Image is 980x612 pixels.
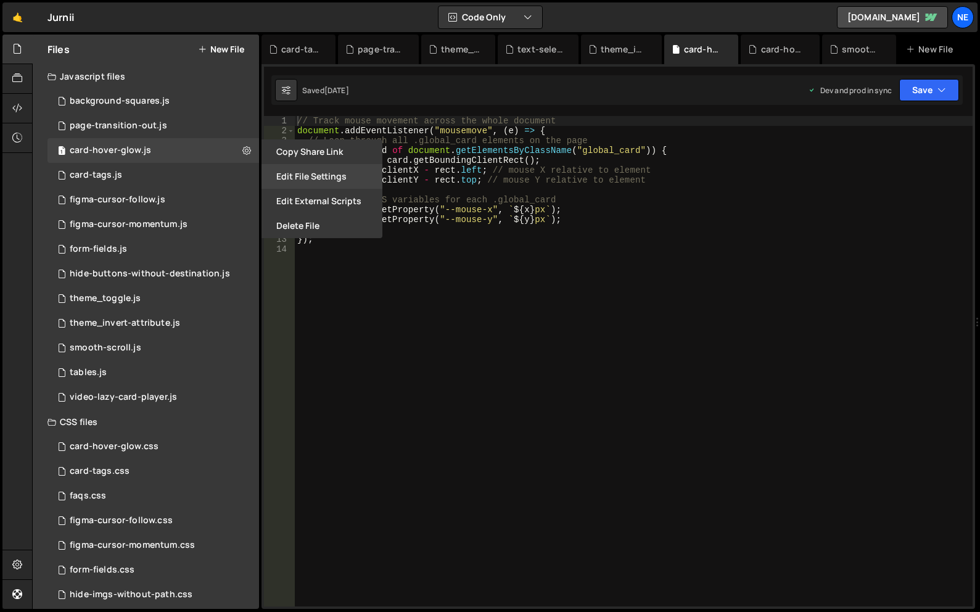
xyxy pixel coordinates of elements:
button: Delete File [261,213,382,238]
div: background-squares.js [70,96,170,107]
div: page-transition-out.js [358,43,404,56]
div: 16694/47814.js [47,114,259,138]
div: hide-imgs-without-path.css [70,589,192,600]
div: theme_toggle.js [441,43,480,56]
div: 16694/45609.js [47,336,259,360]
div: card-hover-glow.js [70,145,151,156]
div: hide-buttons-without-destination.js [70,268,230,279]
a: Ne [952,6,974,28]
div: card-tags.css [70,466,130,477]
button: Save [899,79,959,101]
div: card-hover-glow.js [684,43,724,56]
div: smooth-scroll.js [70,342,141,354]
div: theme_invert-attribute.js [601,43,647,56]
div: 16694/46845.css [47,459,259,484]
button: Code Only [439,6,542,28]
div: 1 [264,116,295,126]
div: form-fields.css [70,564,134,576]
div: form-fields.js [70,244,127,255]
div: tables.js [70,367,107,378]
button: Copy share link [261,139,382,164]
div: 16694/45896.js [47,385,259,410]
div: theme_invert-attribute.js [70,318,180,329]
div: card-tags.js [70,170,122,181]
div: 16694/46844.js [47,163,259,188]
div: 16694/45748.css [47,558,259,582]
div: smooth-scroll.js [842,43,881,56]
div: 14 [264,244,295,254]
div: Saved [302,85,349,96]
div: figma-cursor-follow.css [70,515,173,526]
div: card-hover-glow.css [70,441,159,452]
div: 16694/47250.js [47,360,259,385]
div: New File [906,43,958,56]
div: 16694/46977.js [47,89,259,114]
div: 16694/47252.css [47,533,259,558]
span: 1 [58,147,65,157]
div: 16694/47813.js [47,286,259,311]
div: 16694/46553.js [47,311,259,336]
div: card-tags.css [281,43,321,56]
button: Edit File Settings [261,164,382,189]
div: 16694/46743.css [47,508,259,533]
div: 16694/47633.css [47,434,259,459]
div: text-select-colour.css [517,43,564,56]
div: CSS files [33,410,259,434]
div: page-transition-out.js [70,120,167,131]
div: video-lazy-card-player.js [70,392,177,403]
div: card-hover-glow.css [761,43,805,56]
div: 16694/45746.css [47,484,259,508]
div: figma-cursor-momentum.js [70,219,187,230]
div: 16694/47251.js [47,212,259,237]
div: Dev and prod in sync [808,85,892,96]
button: New File [198,44,244,54]
div: [DATE] [324,85,349,96]
div: 16694/47634.js [47,138,259,163]
div: 16694/45914.js [47,262,259,286]
button: Edit External Scripts [261,189,382,213]
div: 13 [264,234,295,244]
a: [DOMAIN_NAME] [837,6,948,28]
div: 3 [264,136,295,146]
div: faqs.css [70,490,106,502]
h2: Files [47,43,70,56]
div: 16694/46846.css [47,582,259,607]
a: 🤙 [2,2,33,32]
div: 2 [264,126,295,136]
div: theme_toggle.js [70,293,141,304]
div: 16694/45608.js [47,237,259,262]
div: 16694/46742.js [47,188,259,212]
div: figma-cursor-follow.js [70,194,165,205]
div: figma-cursor-momentum.css [70,540,195,551]
div: Javascript files [33,64,259,89]
div: Jurnii [47,10,74,25]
